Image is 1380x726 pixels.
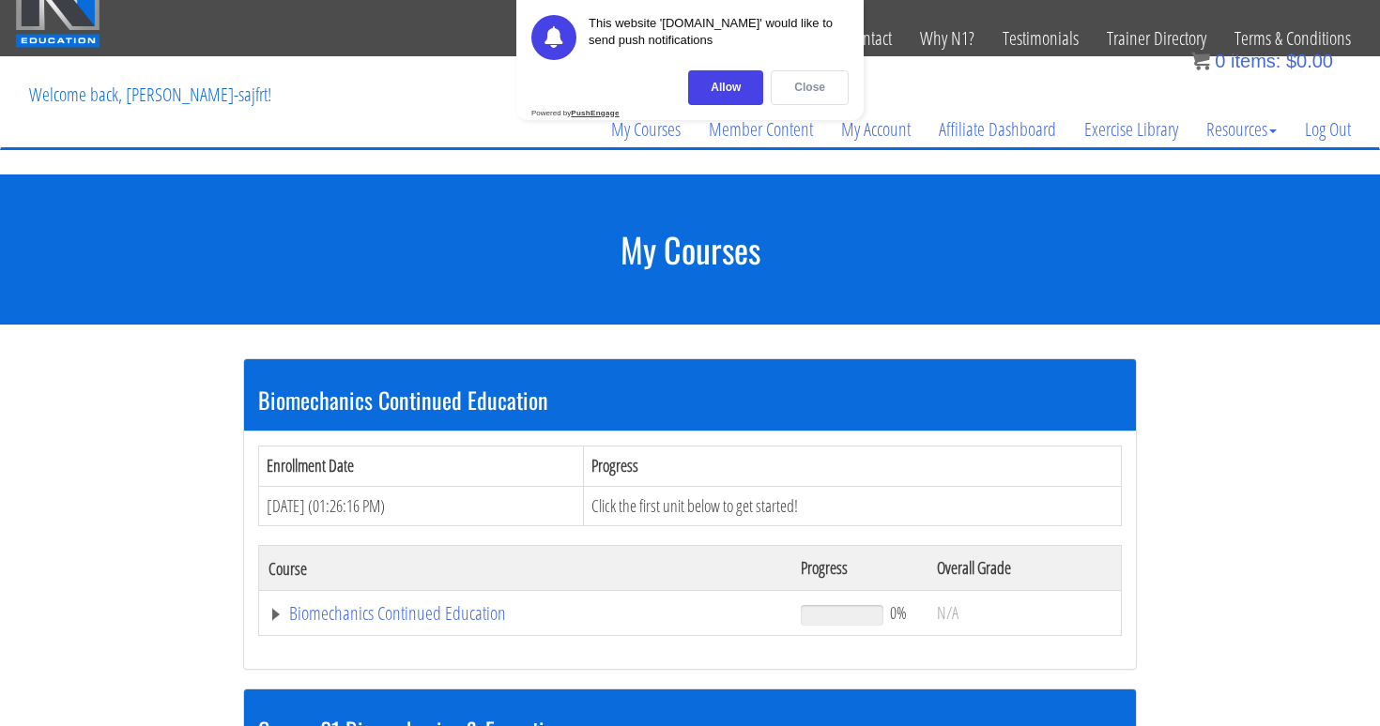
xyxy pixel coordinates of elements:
[695,84,827,174] a: Member Content
[928,591,1121,636] td: N/A
[1191,51,1333,71] a: 0 items: $0.00
[583,486,1121,526] td: Click the first unit below to get started!
[597,84,695,174] a: My Courses
[589,15,849,60] div: This website '[DOMAIN_NAME]' would like to send push notifications
[259,546,791,591] th: Course
[258,387,1122,412] h3: Biomechanics Continued Education
[827,84,925,174] a: My Account
[890,602,907,623] span: 0%
[571,109,619,117] strong: PushEngage
[1215,51,1225,71] span: 0
[15,57,285,132] p: Welcome back, [PERSON_NAME]-sajfrt!
[259,486,584,526] td: [DATE] (01:26:16 PM)
[1191,52,1210,70] img: icon11.png
[925,84,1070,174] a: Affiliate Dashboard
[1231,51,1280,71] span: items:
[259,446,584,486] th: Enrollment Date
[1286,51,1333,71] bdi: 0.00
[791,546,928,591] th: Progress
[531,109,620,117] div: Powered by
[1286,51,1296,71] span: $
[688,70,763,105] div: Allow
[1070,84,1192,174] a: Exercise Library
[771,70,849,105] div: Close
[268,604,782,623] a: Biomechanics Continued Education
[1291,84,1365,174] a: Log Out
[583,446,1121,486] th: Progress
[928,546,1121,591] th: Overall Grade
[1192,84,1291,174] a: Resources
